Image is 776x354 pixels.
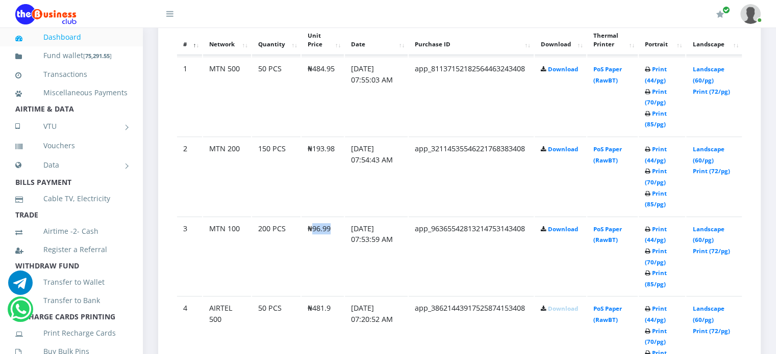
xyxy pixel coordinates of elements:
[15,187,128,210] a: Cable TV, Electricity
[85,52,110,60] b: 75,291.55
[15,114,128,139] a: VTU
[593,305,622,323] a: PoS Paper (RawBT)
[548,65,578,73] a: Download
[692,145,724,164] a: Landscape (60/pg)
[252,57,301,135] td: 50 PCS
[203,216,251,295] td: MTN 100
[15,152,128,178] a: Data
[177,137,202,215] td: 2
[645,269,667,288] a: Print (85/pg)
[692,305,724,323] a: Landscape (60/pg)
[15,134,128,157] a: Vouchers
[692,225,724,244] a: Landscape (60/pg)
[535,24,586,56] th: Download: activate to sort column ascending
[177,24,202,56] th: #: activate to sort column descending
[302,57,344,135] td: ₦484.95
[587,24,638,56] th: Thermal Printer: activate to sort column ascending
[409,24,534,56] th: Purchase ID: activate to sort column ascending
[639,24,686,56] th: Portrait: activate to sort column ascending
[8,278,33,295] a: Chat for support
[15,44,128,68] a: Fund wallet[75,291.55]
[645,167,667,186] a: Print (70/pg)
[716,10,724,18] i: Renew/Upgrade Subscription
[252,137,301,215] td: 150 PCS
[645,247,667,266] a: Print (70/pg)
[15,270,128,294] a: Transfer to Wallet
[15,220,128,243] a: Airtime -2- Cash
[722,6,730,14] span: Renew/Upgrade Subscription
[692,167,730,175] a: Print (72/pg)
[10,305,31,321] a: Chat for support
[203,57,251,135] td: MTN 500
[686,24,742,56] th: Landscape: activate to sort column ascending
[15,289,128,312] a: Transfer to Bank
[302,137,344,215] td: ₦193.98
[645,327,667,346] a: Print (70/pg)
[548,305,578,312] a: Download
[203,137,251,215] td: MTN 200
[83,52,112,60] small: [ ]
[177,216,202,295] td: 3
[548,225,578,233] a: Download
[692,327,730,335] a: Print (72/pg)
[593,65,622,84] a: PoS Paper (RawBT)
[409,57,534,135] td: app_81137152182564463243408
[409,216,534,295] td: app_96365542813214753143408
[15,25,128,49] a: Dashboard
[548,145,578,153] a: Download
[645,65,667,84] a: Print (44/pg)
[15,321,128,345] a: Print Recharge Cards
[345,216,408,295] td: [DATE] 07:53:59 AM
[15,63,128,86] a: Transactions
[345,137,408,215] td: [DATE] 07:54:43 AM
[645,110,667,128] a: Print (85/pg)
[645,225,667,244] a: Print (44/pg)
[645,145,667,164] a: Print (44/pg)
[593,145,622,164] a: PoS Paper (RawBT)
[15,81,128,104] a: Miscellaneous Payments
[692,247,730,255] a: Print (72/pg)
[740,4,761,24] img: User
[177,57,202,135] td: 1
[692,65,724,84] a: Landscape (60/pg)
[15,4,77,24] img: Logo
[302,216,344,295] td: ₦96.99
[252,24,301,56] th: Quantity: activate to sort column ascending
[345,57,408,135] td: [DATE] 07:55:03 AM
[203,24,251,56] th: Network: activate to sort column ascending
[15,238,128,261] a: Register a Referral
[645,88,667,106] a: Print (70/pg)
[593,225,622,244] a: PoS Paper (RawBT)
[252,216,301,295] td: 200 PCS
[345,24,408,56] th: Date: activate to sort column ascending
[645,305,667,323] a: Print (44/pg)
[302,24,344,56] th: Unit Price: activate to sort column ascending
[409,137,534,215] td: app_32114535546221768383408
[645,189,667,208] a: Print (85/pg)
[692,88,730,95] a: Print (72/pg)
